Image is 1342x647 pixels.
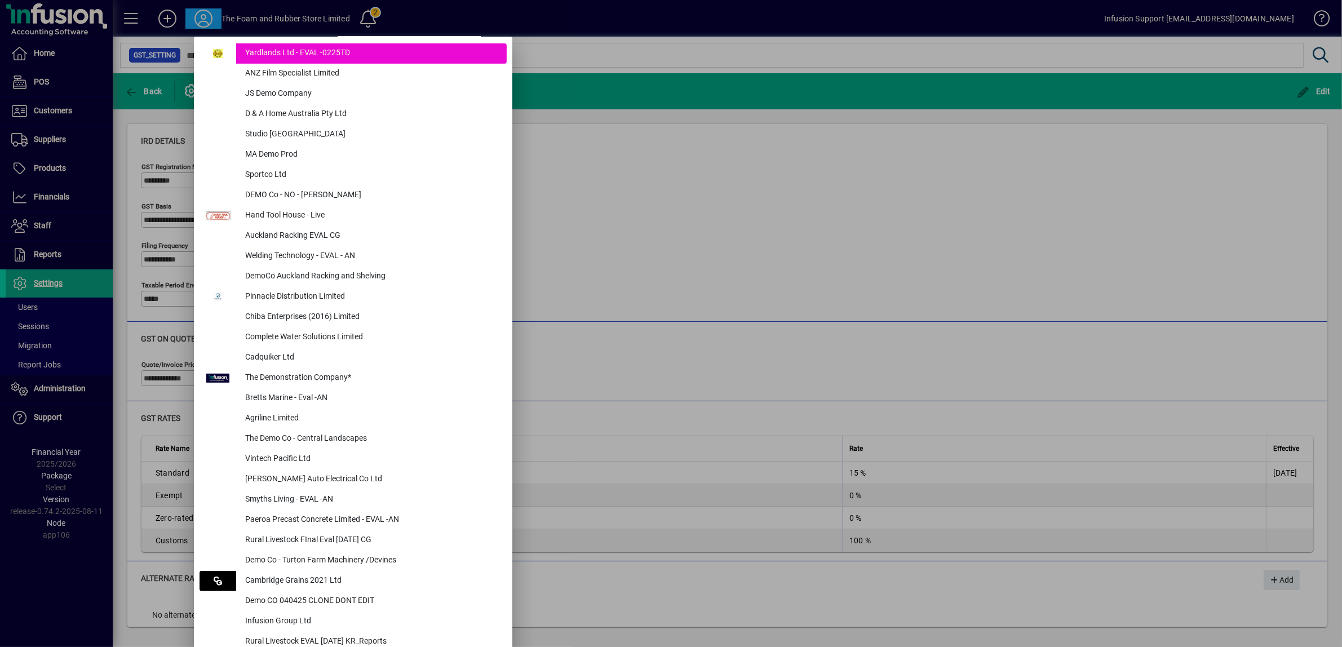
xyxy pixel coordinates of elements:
[236,246,507,267] div: Welding Technology - EVAL - AN
[200,145,507,165] button: MA Demo Prod
[200,287,507,307] button: Pinnacle Distribution Limited
[236,510,507,530] div: Paeroa Precast Concrete Limited - EVAL -AN
[236,43,507,64] div: Yardlands Ltd - EVAL -0225TD
[236,267,507,287] div: DemoCo Auckland Racking and Shelving
[200,43,507,64] button: Yardlands Ltd - EVAL -0225TD
[236,611,507,632] div: Infusion Group Ltd
[236,104,507,125] div: D & A Home Australia Pty Ltd
[200,388,507,409] button: Bretts Marine - Eval -AN
[200,611,507,632] button: Infusion Group Ltd
[236,287,507,307] div: Pinnacle Distribution Limited
[200,571,507,591] button: Cambridge Grains 2021 Ltd
[200,206,507,226] button: Hand Tool House - Live
[236,388,507,409] div: Bretts Marine - Eval -AN
[236,64,507,84] div: ANZ Film Specialist Limited
[236,449,507,469] div: Vintech Pacific Ltd
[200,510,507,530] button: Paeroa Precast Concrete Limited - EVAL -AN
[200,165,507,185] button: Sportco Ltd
[236,490,507,510] div: Smyths Living - EVAL -AN
[236,185,507,206] div: DEMO Co - NO - [PERSON_NAME]
[200,348,507,368] button: Cadquiker Ltd
[236,348,507,368] div: Cadquiker Ltd
[200,551,507,571] button: Demo Co - Turton Farm Machinery /Devines
[236,469,507,490] div: [PERSON_NAME] Auto Electrical Co Ltd
[200,185,507,206] button: DEMO Co - NO - [PERSON_NAME]
[236,591,507,611] div: Demo CO 040425 CLONE DONT EDIT
[236,571,507,591] div: Cambridge Grains 2021 Ltd
[236,530,507,551] div: Rural Livestock FInal Eval [DATE] CG
[236,165,507,185] div: Sportco Ltd
[200,490,507,510] button: Smyths Living - EVAL -AN
[236,206,507,226] div: Hand Tool House - Live
[200,307,507,327] button: Chiba Enterprises (2016) Limited
[236,368,507,388] div: The Demonstration Company*
[236,125,507,145] div: Studio [GEOGRAPHIC_DATA]
[236,84,507,104] div: JS Demo Company
[200,368,507,388] button: The Demonstration Company*
[236,551,507,571] div: Demo Co - Turton Farm Machinery /Devines
[200,429,507,449] button: The Demo Co - Central Landscapes
[200,246,507,267] button: Welding Technology - EVAL - AN
[200,267,507,287] button: DemoCo Auckland Racking and Shelving
[200,530,507,551] button: Rural Livestock FInal Eval [DATE] CG
[200,591,507,611] button: Demo CO 040425 CLONE DONT EDIT
[236,307,507,327] div: Chiba Enterprises (2016) Limited
[200,469,507,490] button: [PERSON_NAME] Auto Electrical Co Ltd
[200,449,507,469] button: Vintech Pacific Ltd
[200,327,507,348] button: Complete Water Solutions Limited
[236,409,507,429] div: Agriline Limited
[236,429,507,449] div: The Demo Co - Central Landscapes
[200,125,507,145] button: Studio [GEOGRAPHIC_DATA]
[200,84,507,104] button: JS Demo Company
[200,409,507,429] button: Agriline Limited
[236,145,507,165] div: MA Demo Prod
[200,64,507,84] button: ANZ Film Specialist Limited
[200,104,507,125] button: D & A Home Australia Pty Ltd
[236,226,507,246] div: Auckland Racking EVAL CG
[236,327,507,348] div: Complete Water Solutions Limited
[200,226,507,246] button: Auckland Racking EVAL CG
